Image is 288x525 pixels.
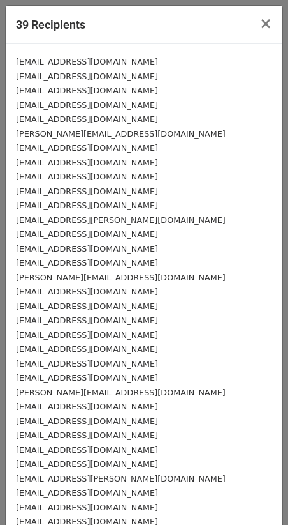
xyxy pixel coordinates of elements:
small: [EMAIL_ADDRESS][DOMAIN_NAME] [16,86,158,95]
small: [PERSON_NAME][EMAIL_ADDRESS][DOMAIN_NAME] [16,388,226,397]
small: [EMAIL_ADDRESS][DOMAIN_NAME] [16,172,158,181]
small: [EMAIL_ADDRESS][DOMAIN_NAME] [16,416,158,426]
small: [EMAIL_ADDRESS][DOMAIN_NAME] [16,359,158,369]
small: [EMAIL_ADDRESS][DOMAIN_NAME] [16,229,158,239]
button: Close [249,6,282,42]
small: [EMAIL_ADDRESS][DOMAIN_NAME] [16,186,158,196]
small: [EMAIL_ADDRESS][DOMAIN_NAME] [16,100,158,110]
small: [EMAIL_ADDRESS][DOMAIN_NAME] [16,114,158,124]
small: [PERSON_NAME][EMAIL_ADDRESS][DOMAIN_NAME] [16,129,226,139]
h5: 39 Recipients [16,16,85,33]
small: [EMAIL_ADDRESS][DOMAIN_NAME] [16,158,158,167]
span: × [259,15,272,33]
small: [EMAIL_ADDRESS][DOMAIN_NAME] [16,344,158,354]
small: [EMAIL_ADDRESS][DOMAIN_NAME] [16,72,158,81]
small: [EMAIL_ADDRESS][DOMAIN_NAME] [16,373,158,383]
small: [EMAIL_ADDRESS][DOMAIN_NAME] [16,330,158,340]
small: [EMAIL_ADDRESS][DOMAIN_NAME] [16,430,158,440]
small: [EMAIL_ADDRESS][DOMAIN_NAME] [16,301,158,311]
small: [EMAIL_ADDRESS][DOMAIN_NAME] [16,57,158,66]
small: [EMAIL_ADDRESS][DOMAIN_NAME] [16,244,158,254]
small: [EMAIL_ADDRESS][DOMAIN_NAME] [16,316,158,325]
small: [EMAIL_ADDRESS][DOMAIN_NAME] [16,488,158,498]
small: [EMAIL_ADDRESS][DOMAIN_NAME] [16,258,158,268]
small: [EMAIL_ADDRESS][PERSON_NAME][DOMAIN_NAME] [16,215,226,225]
iframe: Chat Widget [224,464,288,525]
small: [EMAIL_ADDRESS][DOMAIN_NAME] [16,287,158,296]
small: [EMAIL_ADDRESS][DOMAIN_NAME] [16,445,158,455]
small: [EMAIL_ADDRESS][DOMAIN_NAME] [16,503,158,512]
small: [EMAIL_ADDRESS][DOMAIN_NAME] [16,143,158,153]
small: [PERSON_NAME][EMAIL_ADDRESS][DOMAIN_NAME] [16,273,226,282]
small: [EMAIL_ADDRESS][DOMAIN_NAME] [16,402,158,411]
small: [EMAIL_ADDRESS][DOMAIN_NAME] [16,201,158,210]
small: [EMAIL_ADDRESS][PERSON_NAME][DOMAIN_NAME] [16,474,226,483]
small: [EMAIL_ADDRESS][DOMAIN_NAME] [16,459,158,469]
